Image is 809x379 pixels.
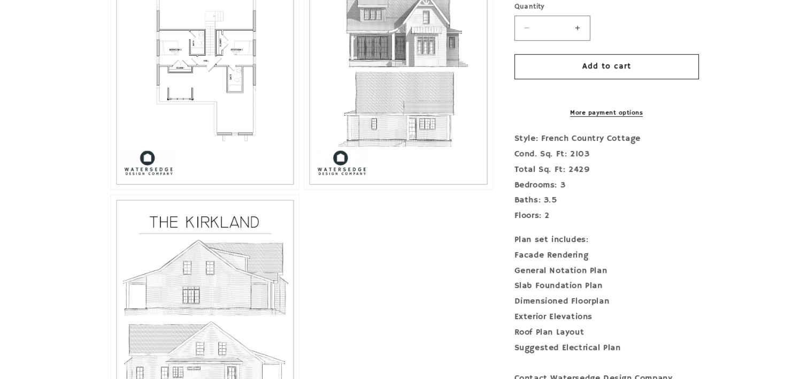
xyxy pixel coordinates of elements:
button: Add to cart [514,54,699,79]
div: Suggested Electrical Plan [514,340,699,356]
div: Facade Rendering [514,248,699,263]
div: Slab Foundation Plan [514,279,699,294]
p: Style: French Country Cottage Cond. Sq. Ft: 2103 Total Sq. Ft: 2429 Bedrooms: 3 Baths: 3.5 Floors: 2 [514,131,699,224]
div: General Notation Plan [514,263,699,279]
div: Plan set includes: [514,232,699,248]
div: Roof Plan Layout [514,325,699,340]
div: Dimensioned Floorplan [514,294,699,309]
a: More payment options [514,108,699,118]
label: Quantity [514,2,699,12]
div: Exterior Elevations [514,309,699,325]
